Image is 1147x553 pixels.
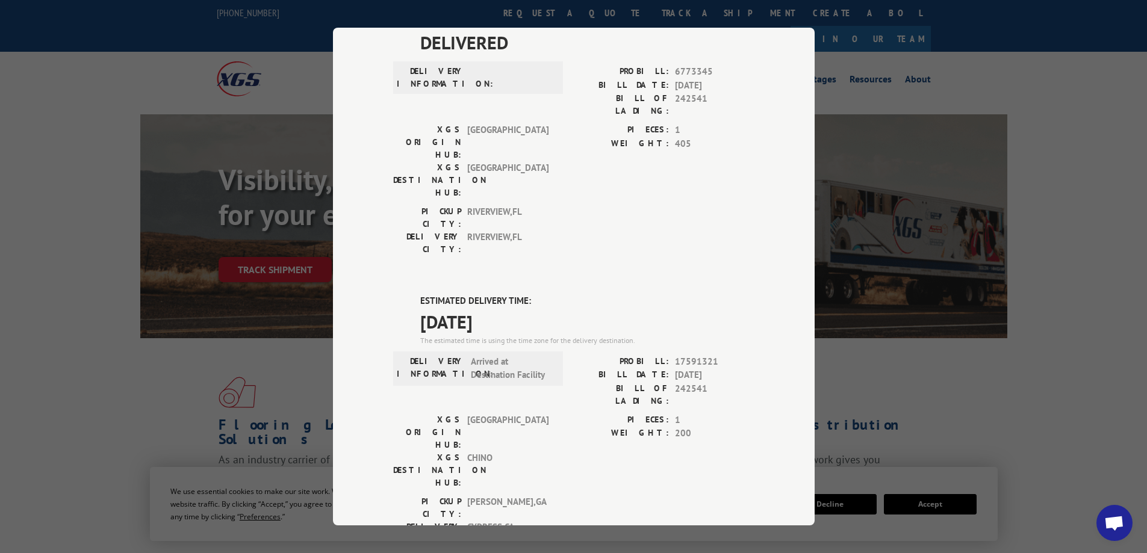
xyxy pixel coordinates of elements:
[467,161,549,199] span: [GEOGRAPHIC_DATA]
[467,451,549,489] span: CHINO
[397,65,465,90] label: DELIVERY INFORMATION:
[393,451,461,489] label: XGS DESTINATION HUB:
[675,137,754,151] span: 405
[675,368,754,382] span: [DATE]
[420,294,754,308] label: ESTIMATED DELIVERY TIME:
[467,495,549,521] span: [PERSON_NAME] , GA
[393,495,461,521] label: PICKUP CITY:
[1096,505,1133,541] a: Open chat
[675,92,754,117] span: 242541
[675,413,754,427] span: 1
[420,308,754,335] span: [DATE]
[675,123,754,137] span: 1
[397,355,465,382] label: DELIVERY INFORMATION:
[574,79,669,93] label: BILL DATE:
[393,521,461,546] label: DELIVERY CITY:
[675,427,754,440] span: 200
[393,230,461,256] label: DELIVERY CITY:
[574,413,669,427] label: PIECES:
[574,92,669,117] label: BILL OF LADING:
[675,79,754,93] span: [DATE]
[467,230,549,256] span: RIVERVIEW , FL
[675,65,754,79] span: 6773345
[393,161,461,199] label: XGS DESTINATION HUB:
[574,137,669,151] label: WEIGHT:
[393,205,461,230] label: PICKUP CITY:
[467,123,549,161] span: [GEOGRAPHIC_DATA]
[675,355,754,369] span: 17591321
[420,335,754,346] div: The estimated time is using the time zone for the delivery destination.
[574,123,669,137] label: PIECES:
[420,29,754,56] span: DELIVERED
[393,123,461,161] label: XGS ORIGIN HUB:
[467,205,549,230] span: RIVERVIEW , FL
[574,427,669,440] label: WEIGHT:
[393,413,461,451] label: XGS ORIGIN HUB:
[471,355,552,382] span: Arrived at Destination Facility
[574,355,669,369] label: PROBILL:
[574,65,669,79] label: PROBILL:
[467,413,549,451] span: [GEOGRAPHIC_DATA]
[574,382,669,407] label: BILL OF LADING:
[467,521,549,546] span: CYPRESS , CA
[574,368,669,382] label: BILL DATE:
[675,382,754,407] span: 242541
